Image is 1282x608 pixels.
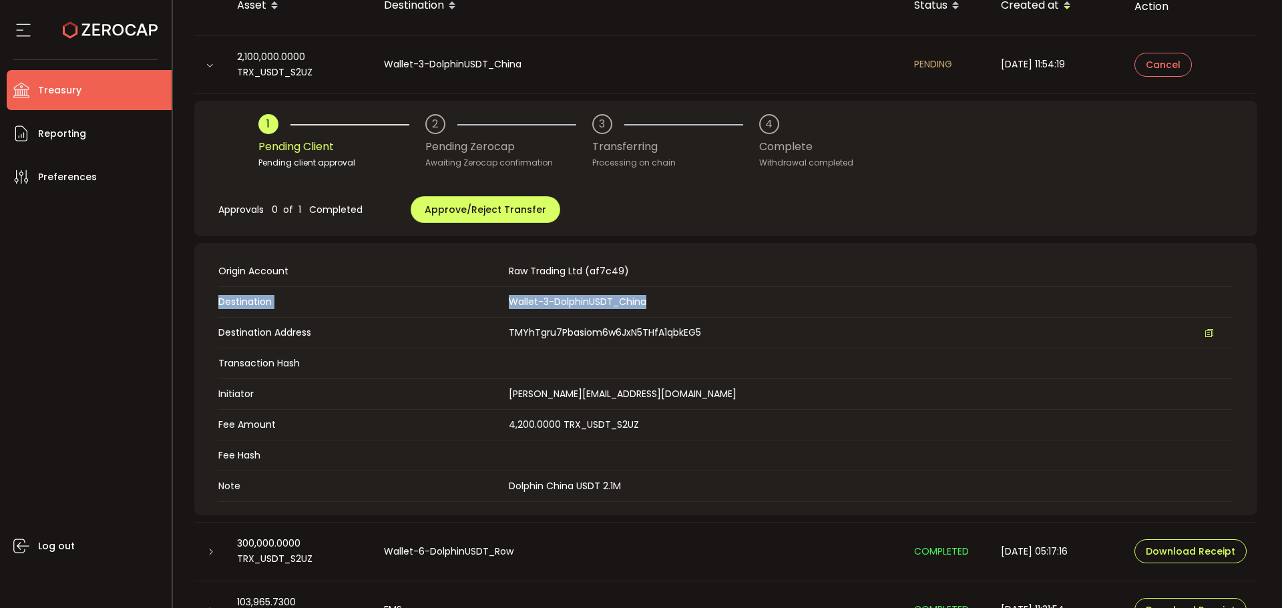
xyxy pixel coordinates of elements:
[38,537,75,556] span: Log out
[258,134,425,160] div: Pending Client
[218,295,503,309] span: Destination
[509,326,701,340] span: TMYhTgru7Pbasiom6w6JxN5THfA1qbkEG5
[218,418,503,432] span: Fee Amount
[218,387,503,401] span: Initiator
[759,134,853,160] div: Complete
[218,264,503,278] span: Origin Account
[218,356,503,370] span: Transaction Hash
[509,295,646,308] span: Wallet-3-DolphinUSDT_China
[38,168,97,187] span: Preferences
[1134,539,1247,563] button: Download Receipt
[914,57,952,71] span: PENDING
[509,387,736,400] span: [PERSON_NAME][EMAIL_ADDRESS][DOMAIN_NAME]
[592,156,759,170] div: Processing on chain
[218,203,363,216] span: Approvals 0 of 1 Completed
[218,448,503,463] span: Fee Hash
[1146,547,1235,556] span: Download Receipt
[759,156,853,170] div: Withdrawal completed
[432,119,438,129] div: 2
[38,81,81,100] span: Treasury
[765,119,773,129] div: 4
[425,134,592,160] div: Pending Zerocap
[509,418,639,431] span: 4,200.0000 TRX_USDT_S2UZ
[1215,544,1282,608] iframe: Chat Widget
[990,544,1124,559] div: [DATE] 05:17:16
[425,203,546,216] span: Approve/Reject Transfer
[592,134,759,160] div: Transferring
[990,57,1124,72] div: [DATE] 11:54:19
[38,124,86,143] span: Reporting
[373,57,903,72] div: Wallet-3-DolphinUSDT_China
[599,119,605,129] div: 3
[425,156,592,170] div: Awaiting Zerocap confirmation
[218,326,503,340] span: Destination Address
[258,156,425,170] div: Pending client approval
[226,49,373,80] div: 2,100,000.0000 TRX_USDT_S2UZ
[373,544,903,559] div: Wallet-6-DolphinUSDT_Row
[1146,60,1181,69] span: Cancel
[266,119,270,129] div: 1
[226,536,373,567] div: 300,000.0000 TRX_USDT_S2UZ
[509,479,621,493] span: Dolphin China USDT 2.1M
[1134,53,1192,77] button: Cancel
[218,479,503,493] span: Note
[914,545,969,558] span: COMPLETED
[411,196,560,223] button: Approve/Reject Transfer
[509,264,629,278] span: Raw Trading Ltd (af7c49)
